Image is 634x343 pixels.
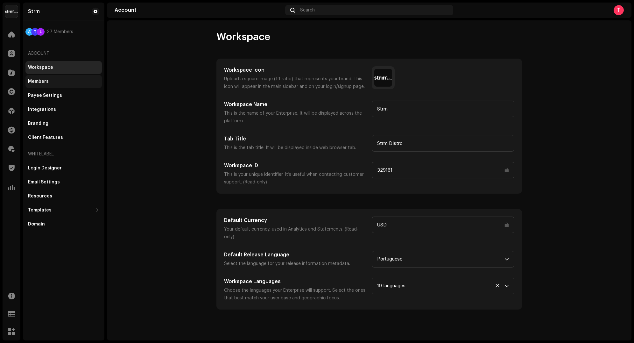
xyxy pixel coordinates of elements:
div: Strm [28,9,40,14]
div: Members [28,79,49,84]
div: T [31,28,39,36]
input: Type something... [372,135,514,152]
div: Login Designer [28,166,62,171]
re-m-nav-item: Members [25,75,102,88]
input: Type something... [372,217,514,233]
p: This is the name of your Enterprise. It will be displayed across the platform. [224,110,367,125]
span: 37 Members [47,29,73,34]
re-m-nav-item: Email Settings [25,176,102,189]
div: Client Features [28,135,63,140]
h5: Workspace Icon [224,66,367,74]
div: T [614,5,624,15]
input: Type something... [372,162,514,178]
div: Email Settings [28,180,60,185]
div: Integrations [28,107,56,112]
p: Choose the languages your Enterprise will support. Select the ones that best match your user base... [224,287,367,302]
h5: Tab Title [224,135,367,143]
div: A [25,28,33,36]
p: Your default currency, used in Analytics and Statements. (Read-only) [224,225,367,241]
h5: Workspace Name [224,101,367,108]
re-m-nav-item: Client Features [25,131,102,144]
div: Payee Settings [28,93,62,98]
h5: Workspace ID [224,162,367,169]
img: 408b884b-546b-4518-8448-1008f9c76b02 [5,5,18,18]
re-a-nav-header: Account [25,46,102,61]
re-m-nav-dropdown: Templates [25,204,102,217]
div: dropdown trigger [504,251,509,267]
div: Templates [28,208,52,213]
p: This is your unique identifier. It’s useful when contacting customer support. (Read-only) [224,171,367,186]
input: Type something... [372,101,514,117]
re-m-nav-item: Domain [25,218,102,231]
div: Domain [28,222,45,227]
re-m-nav-item: Payee Settings [25,89,102,102]
div: Branding [28,121,48,126]
h5: Default Currency [224,217,367,224]
span: Portuguese [377,251,504,267]
span: Search [300,8,315,13]
h5: Default Release Language [224,251,367,259]
re-m-nav-item: Workspace [25,61,102,74]
p: This is the tab title. It will be displayed inside web browser tab. [224,144,367,152]
re-m-nav-item: Resources [25,190,102,203]
re-a-nav-header: Whitelabel [25,146,102,162]
re-m-nav-item: Login Designer [25,162,102,175]
div: 19 languages [377,278,504,294]
div: Workspace [28,65,53,70]
span: Workspace [216,31,270,43]
p: Select the language for your release information metadata. [224,260,367,268]
re-m-nav-item: Branding [25,117,102,130]
re-m-nav-item: Integrations [25,103,102,116]
div: L [37,28,45,36]
div: Resources [28,194,52,199]
div: Account [115,8,283,13]
p: Upload a square image (1:1 ratio) that represents your brand. This icon will appear in the main s... [224,75,367,90]
h5: Workspace Languages [224,278,367,285]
